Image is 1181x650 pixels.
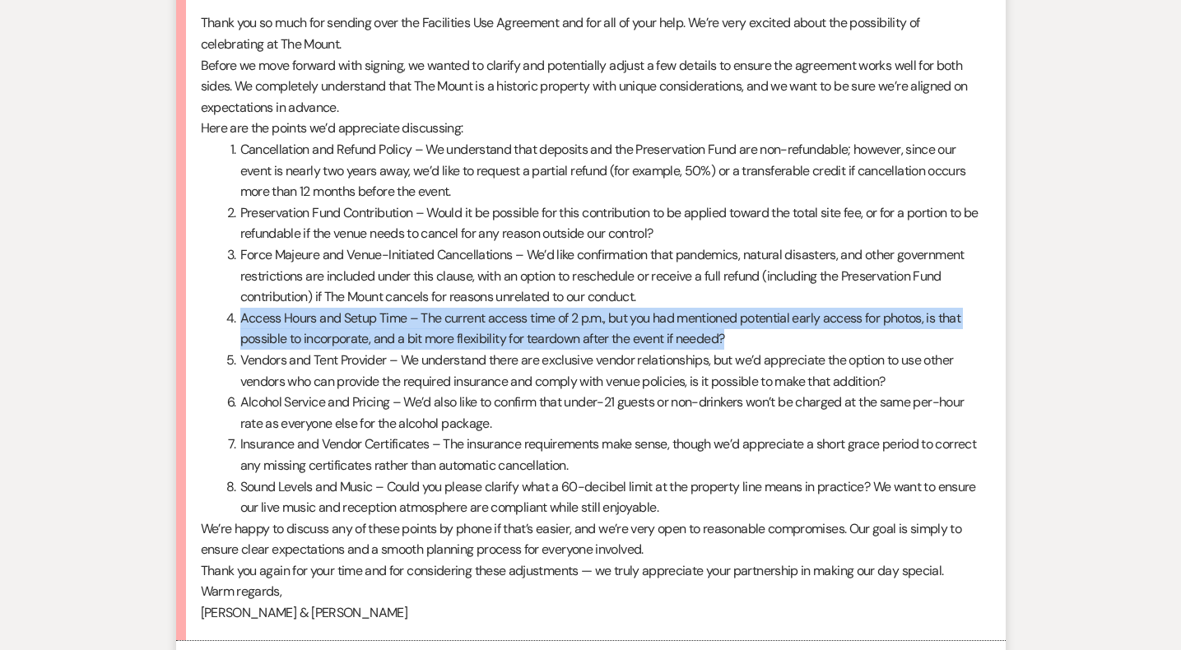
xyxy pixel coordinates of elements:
[201,55,981,118] p: Before we move forward with signing, we wanted to clarify and potentially adjust a few details to...
[221,202,981,244] li: Preservation Fund Contribution – Would it be possible for this contribution to be applied toward ...
[201,581,981,602] p: Warm regards,
[221,476,981,518] li: Sound Levels and Music – Could you please clarify what a 60-decibel limit at the property line me...
[221,392,981,434] li: Alcohol Service and Pricing – We’d also like to confirm that under-21 guests or non-drinkers won’...
[201,602,981,624] p: [PERSON_NAME] & [PERSON_NAME]
[201,560,981,582] p: Thank you again for your time and for considering these adjustments — we truly appreciate your pa...
[201,118,981,139] p: Here are the points we’d appreciate discussing:
[221,139,981,202] li: Cancellation and Refund Policy – We understand that deposits and the Preservation Fund are non-re...
[221,350,981,392] li: Vendors and Tent Provider – We understand there are exclusive vendor relationships, but we’d appr...
[221,308,981,350] li: Access Hours and Setup Time – The current access time of 2 p.m., but you had mentioned potential ...
[221,244,981,308] li: Force Majeure and Venue-Initiated Cancellations – We’d like confirmation that pandemics, natural ...
[201,518,981,560] p: We’re happy to discuss any of these points by phone if that’s easier, and we’re very open to reas...
[221,434,981,476] li: Insurance and Vendor Certificates – The insurance requirements make sense, though we’d appreciate...
[201,12,981,54] p: Thank you so much for sending over the Facilities Use Agreement and for all of your help. We’re v...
